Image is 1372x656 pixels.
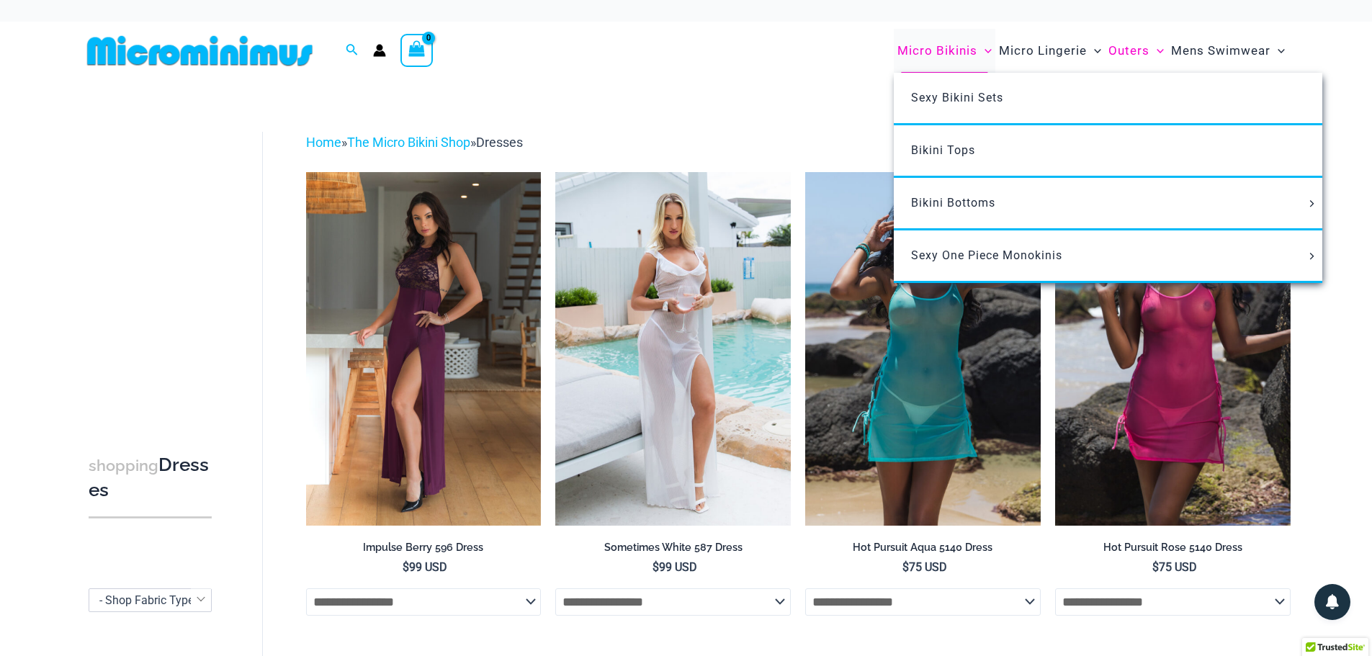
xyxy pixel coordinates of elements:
h2: Hot Pursuit Rose 5140 Dress [1055,541,1291,554]
span: $ [653,560,659,574]
nav: Site Navigation [892,27,1291,75]
span: » » [306,135,523,150]
span: Outers [1108,32,1149,69]
bdi: 99 USD [653,560,697,574]
a: View Shopping Cart, empty [400,34,434,67]
a: Home [306,135,341,150]
span: Menu Toggle [977,32,992,69]
span: - Shop Fabric Type [89,588,212,612]
a: The Micro Bikini Shop [347,135,470,150]
h2: Impulse Berry 596 Dress [306,541,542,554]
a: Bikini BottomsMenu ToggleMenu Toggle [894,178,1322,230]
a: Mens SwimwearMenu ToggleMenu Toggle [1167,29,1288,73]
a: Hot Pursuit Aqua 5140 Dress 01Hot Pursuit Aqua 5140 Dress 06Hot Pursuit Aqua 5140 Dress 06 [805,172,1041,525]
iframe: TrustedSite Certified [89,120,218,408]
bdi: 99 USD [403,560,447,574]
span: Bikini Tops [911,143,975,157]
img: Impulse Berry 596 Dress 02 [306,172,542,525]
span: Micro Lingerie [999,32,1087,69]
img: Hot Pursuit Aqua 5140 Dress 01 [805,172,1041,525]
span: Micro Bikinis [897,32,977,69]
a: Hot Pursuit Aqua 5140 Dress [805,541,1041,560]
a: Search icon link [346,42,359,60]
bdi: 75 USD [902,560,947,574]
a: Micro BikinisMenu ToggleMenu Toggle [894,29,995,73]
span: - Shop Fabric Type [99,593,194,607]
a: Bikini Tops [894,125,1322,178]
h2: Hot Pursuit Aqua 5140 Dress [805,541,1041,554]
a: Sexy One Piece MonokinisMenu ToggleMenu Toggle [894,230,1322,283]
bdi: 75 USD [1152,560,1197,574]
span: Menu Toggle [1149,32,1164,69]
span: Menu Toggle [1304,200,1319,207]
a: Sometimes White 587 Dress [555,541,791,560]
span: shopping [89,457,158,475]
span: Menu Toggle [1304,253,1319,260]
span: $ [1152,560,1159,574]
span: Bikini Bottoms [911,196,995,210]
img: Sometimes White 587 Dress 08 [555,172,791,525]
a: Sexy Bikini Sets [894,73,1322,125]
a: Account icon link [373,44,386,57]
a: Impulse Berry 596 Dress [306,541,542,560]
img: MM SHOP LOGO FLAT [81,35,318,67]
h3: Dresses [89,453,212,503]
a: Micro LingerieMenu ToggleMenu Toggle [995,29,1105,73]
span: $ [403,560,409,574]
span: Dresses [476,135,523,150]
img: Hot Pursuit Rose 5140 Dress 01 [1055,172,1291,525]
h2: Sometimes White 587 Dress [555,541,791,554]
a: OutersMenu ToggleMenu Toggle [1105,29,1167,73]
a: Hot Pursuit Rose 5140 Dress [1055,541,1291,560]
span: Sexy One Piece Monokinis [911,248,1062,262]
a: Hot Pursuit Rose 5140 Dress 01Hot Pursuit Rose 5140 Dress 12Hot Pursuit Rose 5140 Dress 12 [1055,172,1291,525]
span: Sexy Bikini Sets [911,91,1003,104]
span: $ [902,560,909,574]
span: Menu Toggle [1270,32,1285,69]
a: Sometimes White 587 Dress 08Sometimes White 587 Dress 09Sometimes White 587 Dress 09 [555,172,791,525]
span: - Shop Fabric Type [89,589,211,611]
span: Menu Toggle [1087,32,1101,69]
a: Impulse Berry 596 Dress 02Impulse Berry 596 Dress 03Impulse Berry 596 Dress 03 [306,172,542,525]
span: Mens Swimwear [1171,32,1270,69]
